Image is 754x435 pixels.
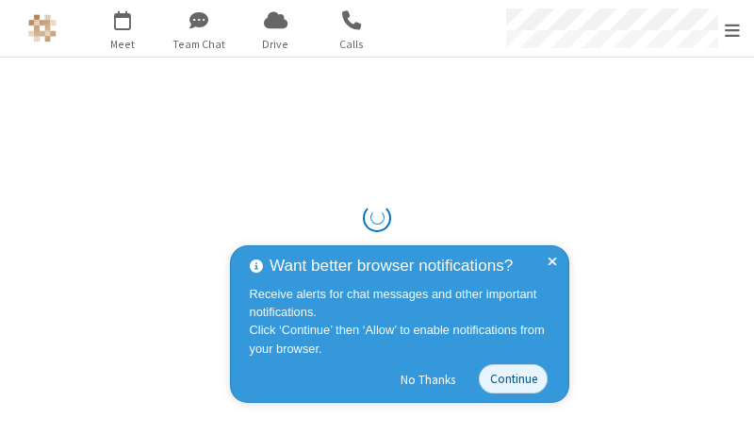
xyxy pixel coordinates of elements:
span: Want better browser notifications? [270,254,513,278]
span: Team Chat [164,36,235,53]
img: Astra [28,14,57,42]
span: Drive [240,36,311,53]
span: Calls [317,36,387,53]
button: Continue [479,364,548,393]
button: No Thanks [391,364,466,394]
div: Receive alerts for chat messages and other important notifications. Click ‘Continue’ then ‘Allow’... [250,285,555,358]
span: Meet [88,36,158,53]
